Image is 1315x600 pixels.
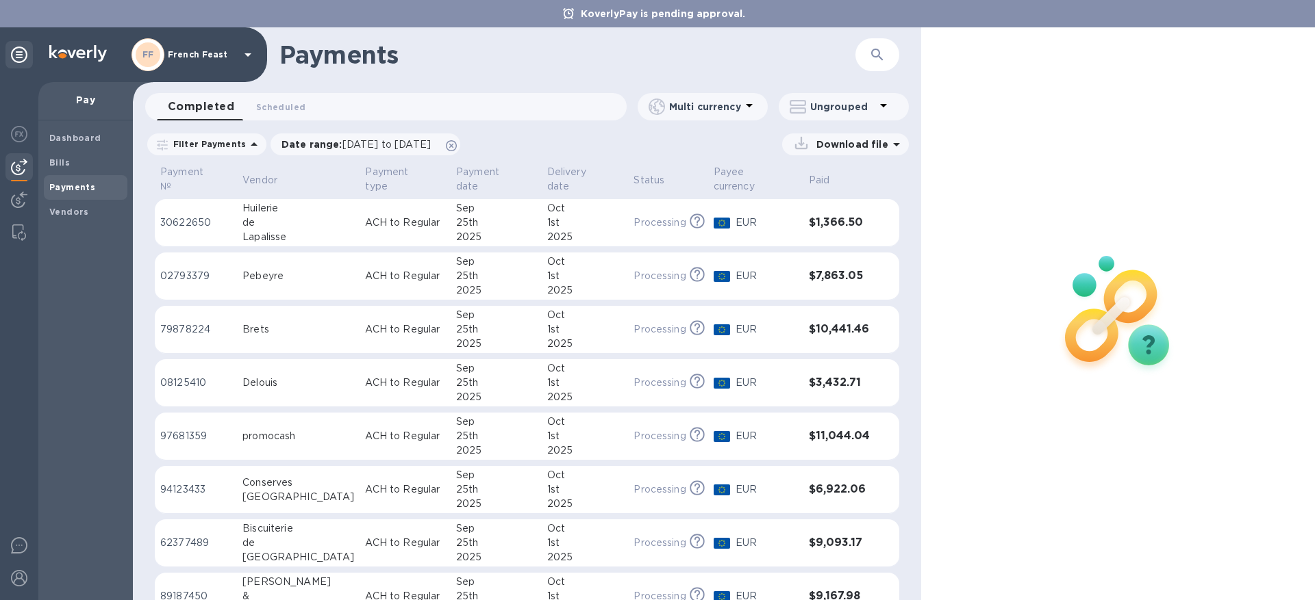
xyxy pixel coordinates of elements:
[736,536,798,550] p: EUR
[49,157,70,168] b: Bills
[456,216,536,230] div: 25th
[634,322,686,337] p: Processing
[811,138,888,151] p: Download file
[456,269,536,283] div: 25th
[547,269,623,283] div: 1st
[456,201,536,216] div: Sep
[242,201,354,216] div: Huilerie
[736,322,798,337] p: EUR
[547,497,623,511] div: 2025
[634,173,682,187] span: Status
[547,255,623,269] div: Oct
[736,482,798,497] p: EUR
[634,429,686,443] p: Processing
[456,536,536,550] div: 25th
[736,376,798,390] p: EUR
[365,216,445,230] p: ACH to Regular
[160,376,231,390] p: 08125410
[242,536,354,550] div: de
[168,50,236,60] p: French Feast
[634,269,686,283] p: Processing
[365,376,445,390] p: ACH to Regular
[634,216,686,230] p: Processing
[160,429,231,443] p: 97681359
[456,322,536,337] div: 25th
[456,550,536,564] div: 2025
[256,100,305,114] span: Scheduled
[809,430,872,443] h3: $11,044.04
[809,323,872,336] h3: $10,441.46
[365,269,445,283] p: ACH to Regular
[456,390,536,404] div: 2025
[456,482,536,497] div: 25th
[242,521,354,536] div: Biscuiterie
[547,165,605,194] p: Delivery date
[547,536,623,550] div: 1st
[547,230,623,244] div: 2025
[634,173,664,187] p: Status
[634,482,686,497] p: Processing
[242,490,354,504] div: [GEOGRAPHIC_DATA]
[714,165,780,194] p: Payee currency
[736,429,798,443] p: EUR
[809,376,872,389] h3: $3,432.71
[547,337,623,351] div: 2025
[547,165,623,194] span: Delivery date
[456,415,536,429] div: Sep
[271,133,460,155] div: Date range:[DATE] to [DATE]
[547,482,623,497] div: 1st
[547,429,623,443] div: 1st
[49,182,95,192] b: Payments
[242,376,354,390] div: Delouis
[242,322,354,337] div: Brets
[809,173,830,187] p: Paid
[669,100,741,114] p: Multi currency
[160,165,231,194] span: Payment №
[365,165,445,194] span: Payment type
[456,230,536,244] div: 2025
[547,575,623,589] div: Oct
[160,269,231,283] p: 02793379
[49,93,122,107] p: Pay
[160,322,231,337] p: 79878224
[168,138,246,150] p: Filter Payments
[342,139,431,150] span: [DATE] to [DATE]
[242,269,354,283] div: Pebeyre
[547,283,623,298] div: 2025
[142,49,154,60] b: FF
[281,138,438,151] p: Date range :
[49,45,107,62] img: Logo
[456,308,536,322] div: Sep
[456,468,536,482] div: Sep
[456,443,536,458] div: 2025
[456,283,536,298] div: 2025
[242,475,354,490] div: Conserves
[365,322,445,337] p: ACH to Regular
[547,216,623,230] div: 1st
[547,390,623,404] div: 2025
[456,361,536,376] div: Sep
[365,536,445,550] p: ACH to Regular
[456,521,536,536] div: Sep
[547,201,623,216] div: Oct
[810,100,875,114] p: Ungrouped
[547,415,623,429] div: Oct
[547,376,623,390] div: 1st
[242,216,354,230] div: de
[456,165,536,194] span: Payment date
[547,521,623,536] div: Oct
[809,173,848,187] span: Paid
[365,429,445,443] p: ACH to Regular
[547,361,623,376] div: Oct
[547,468,623,482] div: Oct
[456,575,536,589] div: Sep
[456,337,536,351] div: 2025
[365,165,427,194] p: Payment type
[242,230,354,244] div: Lapalisse
[160,216,231,230] p: 30622650
[809,536,872,549] h3: $9,093.17
[168,97,234,116] span: Completed
[242,429,354,443] div: promocash
[160,165,214,194] p: Payment №
[634,376,686,390] p: Processing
